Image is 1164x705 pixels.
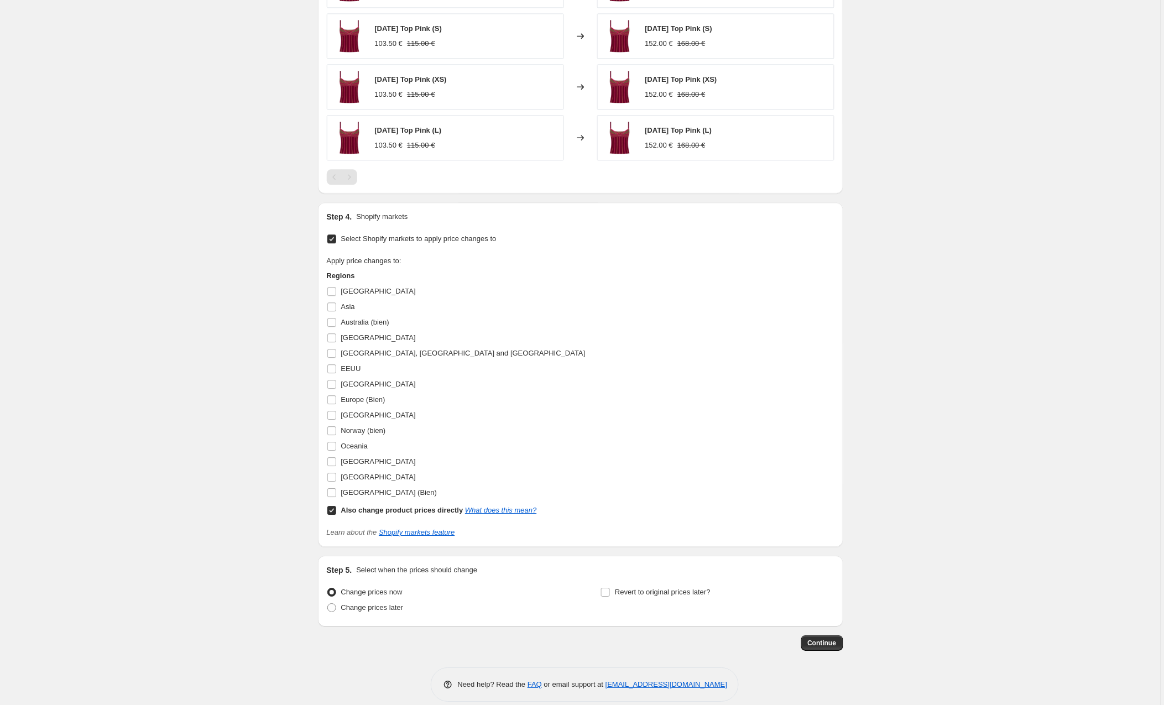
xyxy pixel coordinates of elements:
[375,89,403,100] div: 103.50 €
[677,140,706,151] strike: 168.00 €
[808,639,837,647] span: Continue
[375,126,442,134] span: [DATE] Top Pink (L)
[341,457,416,466] span: [GEOGRAPHIC_DATA]
[333,19,366,53] img: ROMUALDA-040325-4_80x.png
[677,89,706,100] strike: 168.00 €
[615,588,711,596] span: Revert to original prices later?
[801,635,843,651] button: Continue
[341,234,497,243] span: Select Shopify markets to apply price changes to
[603,19,636,53] img: ROMUALDA-040325-4_80x.png
[458,680,528,688] span: Need help? Read the
[341,318,389,326] span: Australia (bien)
[327,169,357,185] nav: Pagination
[379,528,455,536] a: Shopify markets feature
[375,38,403,49] div: 103.50 €
[327,211,352,222] h2: Step 4.
[645,126,712,134] span: [DATE] Top Pink (L)
[341,506,463,514] b: Also change product prices directly
[327,565,352,576] h2: Step 5.
[341,473,416,481] span: [GEOGRAPHIC_DATA]
[603,70,636,103] img: ROMUALDA-040325-4_80x.png
[333,121,366,154] img: ROMUALDA-040325-4_80x.png
[407,140,435,151] strike: 115.00 €
[327,270,586,281] h3: Regions
[341,395,385,404] span: Europe (Bien)
[341,442,368,450] span: Oceania
[341,380,416,388] span: [GEOGRAPHIC_DATA]
[677,38,706,49] strike: 168.00 €
[356,211,408,222] p: Shopify markets
[407,89,435,100] strike: 115.00 €
[333,70,366,103] img: ROMUALDA-040325-4_80x.png
[341,364,361,373] span: EEUU
[645,75,717,83] span: [DATE] Top Pink (XS)
[356,565,477,576] p: Select when the prices should change
[528,680,542,688] a: FAQ
[465,506,536,514] a: What does this mean?
[603,121,636,154] img: ROMUALDA-040325-4_80x.png
[327,257,401,265] span: Apply price changes to:
[341,488,437,497] span: [GEOGRAPHIC_DATA] (Bien)
[341,588,403,596] span: Change prices now
[645,140,674,151] div: 152.00 €
[341,302,355,311] span: Asia
[375,75,447,83] span: [DATE] Top Pink (XS)
[327,528,455,536] i: Learn about the
[542,680,606,688] span: or email support at
[341,411,416,419] span: [GEOGRAPHIC_DATA]
[341,426,386,435] span: Norway (bien)
[645,24,713,33] span: [DATE] Top Pink (S)
[341,333,416,342] span: [GEOGRAPHIC_DATA]
[375,140,403,151] div: 103.50 €
[341,349,586,357] span: [GEOGRAPHIC_DATA], [GEOGRAPHIC_DATA] and [GEOGRAPHIC_DATA]
[407,38,435,49] strike: 115.00 €
[645,89,674,100] div: 152.00 €
[341,603,404,612] span: Change prices later
[375,24,442,33] span: [DATE] Top Pink (S)
[341,287,416,295] span: [GEOGRAPHIC_DATA]
[606,680,727,688] a: [EMAIL_ADDRESS][DOMAIN_NAME]
[645,38,674,49] div: 152.00 €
